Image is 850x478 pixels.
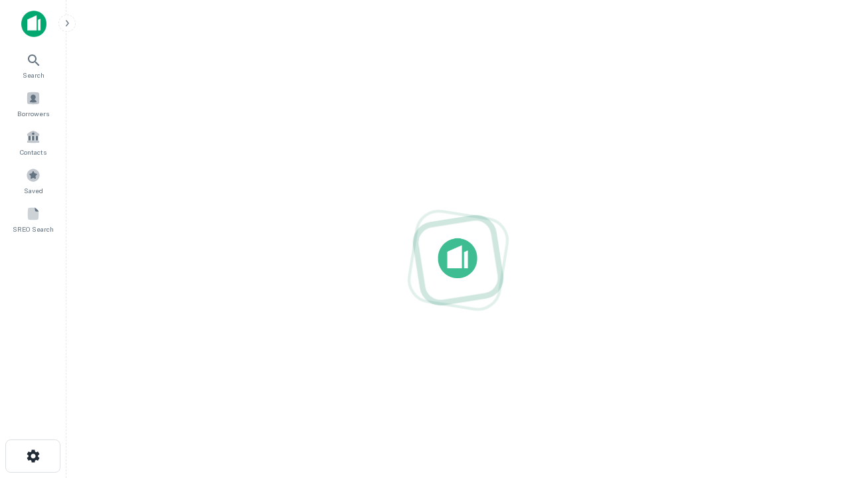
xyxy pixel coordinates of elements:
[23,70,44,80] span: Search
[4,163,62,199] a: Saved
[4,47,62,83] a: Search
[17,108,49,119] span: Borrowers
[784,372,850,436] iframe: Chat Widget
[21,11,46,37] img: capitalize-icon.png
[13,224,54,234] span: SREO Search
[20,147,46,157] span: Contacts
[24,185,43,196] span: Saved
[4,201,62,237] a: SREO Search
[4,124,62,160] a: Contacts
[4,86,62,121] a: Borrowers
